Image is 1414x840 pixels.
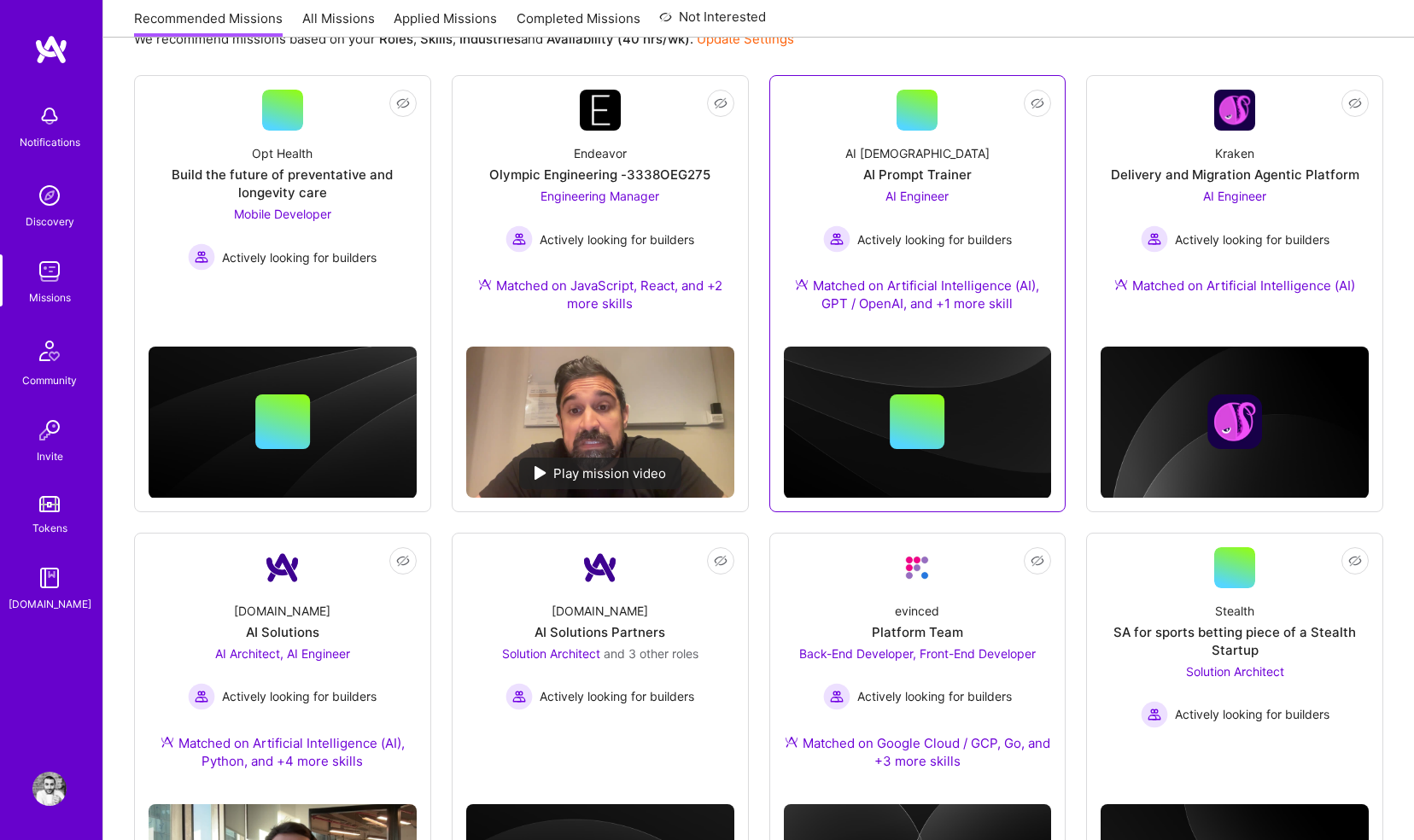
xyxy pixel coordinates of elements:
span: Actively looking for builders [222,248,377,266]
img: Ateam Purple Icon [1114,277,1128,291]
i: icon EyeClosed [714,96,727,110]
img: Actively looking for builders [188,243,215,271]
div: Opt Health [252,144,313,162]
i: icon EyeClosed [1348,554,1362,568]
a: Opt HealthBuild the future of preventative and longevity careMobile Developer Actively looking fo... [149,90,417,287]
div: evinced [895,602,939,620]
img: Invite [32,413,67,447]
p: We recommend missions based on your , , and . [134,30,794,48]
img: bell [32,99,67,133]
img: Ateam Purple Icon [478,277,492,291]
div: AI [DEMOGRAPHIC_DATA] [845,144,990,162]
img: Actively looking for builders [188,683,215,710]
a: Update Settings [697,31,794,47]
b: Availability (40 hrs/wk) [546,31,690,47]
i: icon EyeClosed [396,554,410,568]
img: Actively looking for builders [823,225,850,253]
span: Mobile Developer [234,207,331,221]
b: Skills [420,31,453,47]
a: StealthSA for sports betting piece of a Stealth StartupSolution Architect Actively looking for bu... [1101,547,1369,744]
img: No Mission [466,347,734,497]
div: Platform Team [872,623,963,641]
i: icon EyeClosed [1031,554,1044,568]
i: icon EyeClosed [1348,96,1362,110]
i: icon EyeClosed [396,96,410,110]
img: cover [1101,347,1369,499]
div: Olympic Engineering -3338OEG275 [489,166,710,184]
span: AI Architect, AI Engineer [215,646,350,661]
a: Completed Missions [517,9,640,38]
img: Company Logo [897,547,938,588]
div: [DOMAIN_NAME] [234,602,330,620]
img: cover [784,347,1052,498]
div: Build the future of preventative and longevity care [149,166,417,201]
div: Endeavor [574,144,627,162]
span: Solution Architect [1186,664,1284,679]
span: Actively looking for builders [857,687,1012,705]
span: AI Engineer [1203,189,1266,203]
div: AI Prompt Trainer [863,166,972,184]
span: Solution Architect [502,646,600,661]
img: Community [29,330,70,371]
i: icon EyeClosed [1031,96,1044,110]
b: Industries [459,31,521,47]
img: Company Logo [262,547,303,588]
div: Tokens [32,519,67,537]
img: cover [149,347,417,498]
img: Ateam Purple Icon [795,277,809,291]
img: Ateam Purple Icon [161,735,174,749]
div: SA for sports betting piece of a Stealth Startup [1101,623,1369,659]
span: Actively looking for builders [1175,230,1329,248]
i: icon EyeClosed [714,554,727,568]
a: Not Interested [659,7,766,38]
a: AI [DEMOGRAPHIC_DATA]AI Prompt TrainerAI Engineer Actively looking for buildersActively looking f... [784,90,1052,333]
div: Community [22,371,77,389]
img: Company Logo [580,547,621,588]
a: Company LogoKrakenDelivery and Migration Agentic PlatformAI Engineer Actively looking for builder... [1101,90,1369,315]
span: Back-End Developer, Front-End Developer [799,646,1036,661]
img: play [535,466,546,480]
div: Matched on Google Cloud / GCP, Go, and +3 more skills [784,734,1052,770]
img: tokens [39,496,60,512]
div: Matched on Artificial Intelligence (AI), Python, and +4 more skills [149,734,417,770]
div: Kraken [1215,144,1254,162]
img: Actively looking for builders [1141,701,1168,728]
img: Actively looking for builders [505,225,533,253]
span: and 3 other roles [604,646,698,661]
div: AI Solutions Partners [535,623,665,641]
div: Matched on JavaScript, React, and +2 more skills [466,277,734,312]
a: User Avatar [28,772,71,806]
div: Invite [37,447,63,465]
div: [DOMAIN_NAME] [9,595,91,613]
span: Engineering Manager [540,189,659,203]
span: Actively looking for builders [540,687,694,705]
div: Missions [29,289,71,306]
img: Company logo [1207,394,1262,449]
a: All Missions [302,9,375,38]
div: Notifications [20,133,80,151]
img: Actively looking for builders [505,683,533,710]
div: Play mission video [519,458,681,489]
span: Actively looking for builders [222,687,377,705]
span: Actively looking for builders [1175,705,1329,723]
a: Company Logo[DOMAIN_NAME]AI Solutions PartnersSolution Architect and 3 other rolesActively lookin... [466,547,734,744]
img: User Avatar [32,772,67,806]
div: [DOMAIN_NAME] [552,602,648,620]
a: Company Logo[DOMAIN_NAME]AI SolutionsAI Architect, AI Engineer Actively looking for buildersActiv... [149,547,417,790]
img: teamwork [32,254,67,289]
a: Applied Missions [394,9,497,38]
div: AI Solutions [246,623,319,641]
a: Company LogoevincedPlatform TeamBack-End Developer, Front-End Developer Actively looking for buil... [784,547,1052,790]
b: Roles [379,31,413,47]
a: Company LogoEndeavorOlympic Engineering -3338OEG275Engineering Manager Actively looking for build... [466,90,734,333]
img: Company Logo [580,90,621,131]
span: AI Engineer [885,189,949,203]
img: Company Logo [1214,90,1255,131]
div: Discovery [26,213,74,230]
img: Actively looking for builders [1141,225,1168,253]
span: Actively looking for builders [540,230,694,248]
img: Actively looking for builders [823,683,850,710]
img: Ateam Purple Icon [785,735,798,749]
img: logo [34,34,68,65]
div: Stealth [1215,602,1254,620]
